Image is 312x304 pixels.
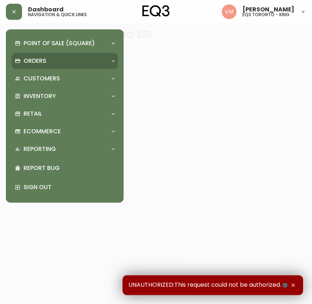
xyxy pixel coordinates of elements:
[24,145,56,153] p: Reporting
[24,92,56,100] p: Inventory
[222,4,237,19] img: 0f63483a436850f3a2e29d5ab35f16df
[24,39,95,47] p: Point of Sale (Square)
[12,123,118,140] div: Ecommerce
[12,53,118,69] div: Orders
[24,164,115,172] p: Report Bug
[12,70,118,87] div: Customers
[12,35,118,51] div: Point of Sale (Square)
[24,110,42,118] p: Retail
[28,12,87,17] h5: navigation & quick links
[24,127,61,135] p: Ecommerce
[12,178,118,197] div: Sign Out
[12,141,118,157] div: Reporting
[24,57,46,65] p: Orders
[12,88,118,104] div: Inventory
[28,7,64,12] span: Dashboard
[12,159,118,178] div: Report Bug
[142,5,170,17] img: logo
[24,75,60,83] p: Customers
[12,106,118,122] div: Retail
[242,12,290,17] h5: eq3 toronto - king
[24,183,115,191] p: Sign Out
[242,7,294,12] span: [PERSON_NAME]
[128,281,289,289] span: UNAUTHORIZED:This request could not be authorized.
